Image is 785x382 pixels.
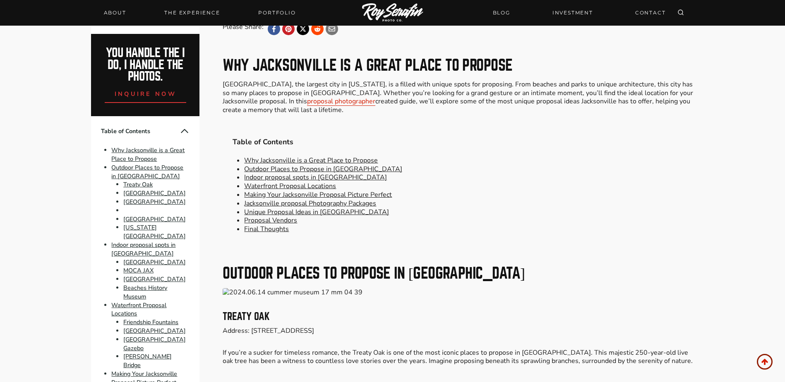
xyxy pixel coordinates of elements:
a: Portfolio [253,7,300,19]
span: Table of Contents [101,127,180,136]
a: [GEOGRAPHIC_DATA] [123,258,186,266]
a: Making Your Jacksonville Proposal Picture Perfect [244,190,392,199]
a: [US_STATE][GEOGRAPHIC_DATA] [123,224,186,241]
div: Please Share: [223,23,264,35]
a: Reddit [311,23,324,35]
nav: Primary Navigation [99,7,301,19]
a: About [99,7,131,19]
a: [GEOGRAPHIC_DATA] [123,327,186,335]
h3: Treaty Oak [223,312,694,322]
img: Logo of Roy Serafin Photo Co., featuring stylized text in white on a light background, representi... [362,3,423,23]
a: CONTACT [630,5,671,20]
a: Scroll to top [757,354,773,370]
button: Collapse Table of Contents [180,126,190,136]
span: Table of Contents [233,138,684,146]
a: Unique Proposal Ideas in [GEOGRAPHIC_DATA] [244,208,389,217]
a: X [297,23,309,35]
a: [GEOGRAPHIC_DATA] [123,275,186,283]
a: Facebook [268,23,280,35]
span: inquire now [115,90,177,98]
a: Pinterest [282,23,295,35]
a: Outdoor Places to Propose in [GEOGRAPHIC_DATA] [111,163,183,180]
a: Friendship Fountains [123,318,178,326]
a: Treaty Oak [123,181,153,189]
a: Indoor proposal spots in [GEOGRAPHIC_DATA] [244,173,387,182]
a: Why Jacksonville is a Great Place to Propose [111,146,185,163]
p: Address: [STREET_ADDRESS] [223,327,694,335]
nav: Secondary Navigation [488,5,671,20]
a: proposal photographer [307,97,375,106]
a: Waterfront Proposal Locations [111,301,166,318]
a: Waterfront Proposal Locations [244,181,336,191]
p: If you’re a sucker for timeless romance, the Treaty Oak is one of the most iconic places to propo... [223,349,694,366]
a: Jacksonville proposal Photography Packages [244,199,376,208]
a: Why Jacksonville is a Great Place to Propose [244,156,378,165]
img: Best Proposal Ideas & Places to Propose in Jacksonville 1 [223,288,694,297]
a: [GEOGRAPHIC_DATA] [123,198,186,206]
a: Final Thoughts [244,224,289,234]
a: Beaches History Museum [123,284,167,301]
a: [GEOGRAPHIC_DATA] [123,189,186,197]
a: inquire now [105,83,187,103]
nav: Table of Contents [223,128,694,244]
h2: Outdoor Places to Propose in [GEOGRAPHIC_DATA] [223,266,694,281]
a: [GEOGRAPHIC_DATA] Gazebo [123,335,186,352]
p: [GEOGRAPHIC_DATA], the largest city in [US_STATE], is a filled with unique spots for proposing. F... [223,80,694,115]
h2: Why Jacksonville is a Great Place to Propose [223,58,694,73]
a: BLOG [488,5,515,20]
a: [GEOGRAPHIC_DATA] [123,215,186,223]
a: [PERSON_NAME] Bridge [123,353,172,370]
a: THE EXPERIENCE [159,7,225,19]
h2: You handle the i do, I handle the photos. [100,47,191,83]
a: MOCA JAX [123,267,154,275]
a: Proposal Vendors [244,216,297,225]
a: Indoor proposal spots in [GEOGRAPHIC_DATA] [111,241,175,258]
button: View Search Form [675,7,687,19]
a: Email [326,23,338,35]
a: Outdoor Places to Propose in [GEOGRAPHIC_DATA] [244,165,402,174]
a: INVESTMENT [547,5,598,20]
